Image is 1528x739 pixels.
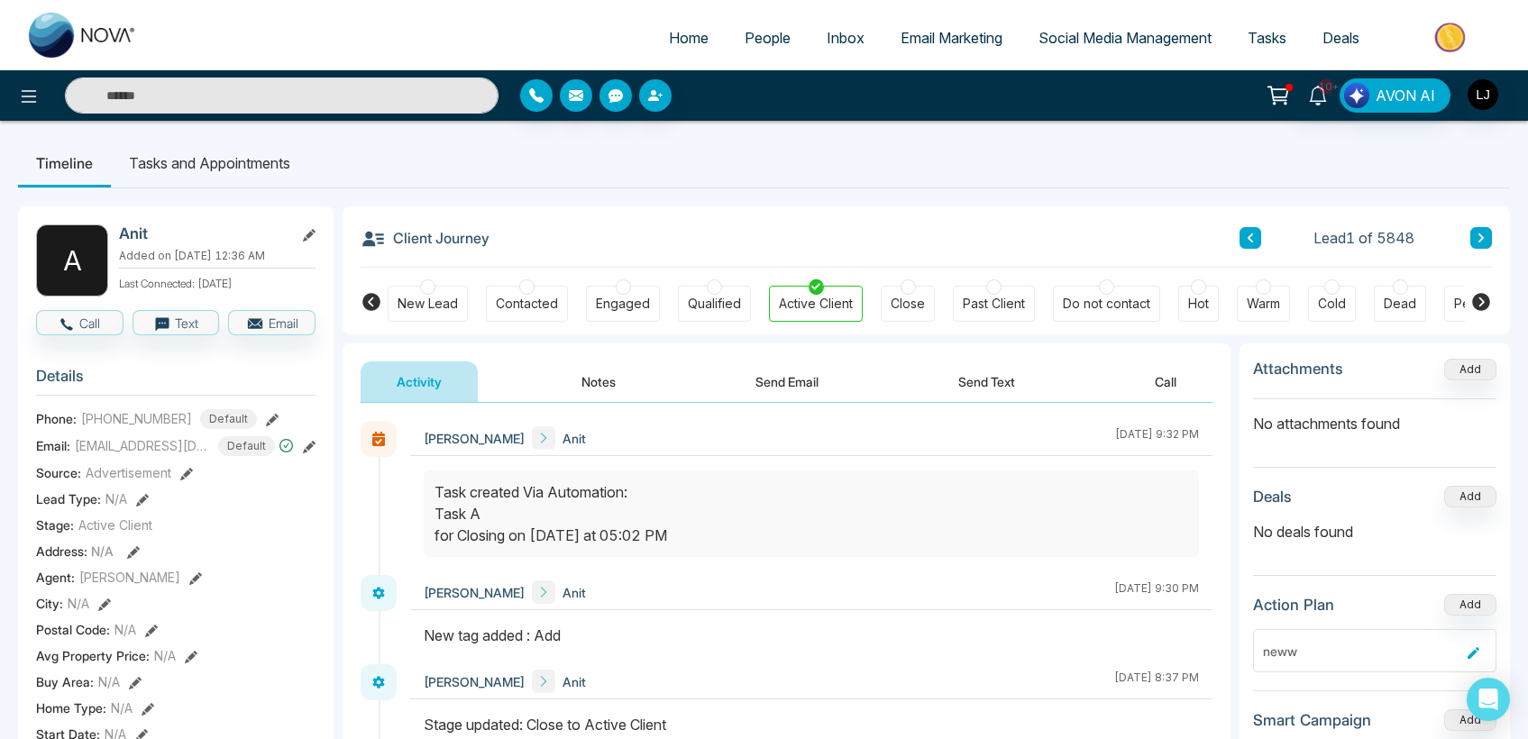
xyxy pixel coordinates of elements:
div: Close [891,295,925,313]
div: Do not contact [1063,295,1150,313]
div: Past Client [963,295,1025,313]
div: Hot [1188,295,1209,313]
a: Social Media Management [1020,21,1230,55]
button: Send Email [719,361,855,402]
span: [PERSON_NAME] [424,583,525,602]
a: People [727,21,809,55]
h3: Action Plan [1253,596,1334,614]
a: Home [651,21,727,55]
img: User Avatar [1468,79,1498,110]
span: City : [36,594,63,613]
button: Email [228,310,316,335]
span: Anit [563,583,586,602]
span: Add [1444,360,1496,376]
span: Tasks [1248,29,1286,47]
span: N/A [105,489,127,508]
span: Buy Area : [36,672,94,691]
p: No attachments found [1253,399,1496,434]
span: Default [200,409,257,429]
span: Postal Code : [36,620,110,639]
button: Call [1119,361,1212,402]
span: Advertisement [86,463,171,482]
div: Contacted [496,295,558,313]
a: Inbox [809,21,883,55]
span: N/A [111,698,133,717]
span: People [745,29,791,47]
button: Activity [361,361,478,402]
button: Call [36,310,124,335]
button: Add [1444,486,1496,507]
button: Send Text [922,361,1051,402]
span: Source: [36,463,81,482]
p: No deals found [1253,521,1496,543]
span: N/A [68,594,89,613]
div: Warm [1247,295,1280,313]
span: Anit [563,672,586,691]
span: Inbox [827,29,865,47]
div: Qualified [688,295,741,313]
div: A [36,224,108,297]
div: neww [1263,642,1460,661]
span: Email: [36,436,70,455]
button: Text [133,310,220,335]
span: Stage: [36,515,74,534]
span: N/A [91,543,114,559]
a: 10+ [1296,78,1340,110]
span: [PERSON_NAME] [424,672,525,691]
li: Tasks and Appointments [111,139,308,187]
div: Cold [1318,295,1346,313]
span: Anit [563,429,586,448]
button: Add [1444,594,1496,616]
button: Add [1444,359,1496,380]
div: New Lead [398,295,458,313]
span: Home [669,29,709,47]
h3: Smart Campaign [1253,711,1371,729]
div: Engaged [596,295,650,313]
button: Add [1444,709,1496,731]
h2: Anit [119,224,287,242]
span: [PHONE_NUMBER] [81,409,192,428]
span: N/A [114,620,136,639]
div: [DATE] 9:30 PM [1114,580,1199,604]
a: Deals [1304,21,1377,55]
span: [PERSON_NAME] [79,568,180,587]
img: Nova CRM Logo [29,13,137,58]
h3: Deals [1253,488,1292,506]
span: N/A [154,646,176,665]
button: AVON AI [1340,78,1450,113]
h3: Attachments [1253,360,1343,378]
img: Lead Flow [1344,83,1369,108]
span: Active Client [78,515,152,534]
div: [DATE] 9:32 PM [1115,426,1199,450]
span: 10+ [1318,78,1334,95]
span: [EMAIL_ADDRESS][DOMAIN_NAME] [75,436,210,455]
span: [PERSON_NAME] [424,429,525,448]
span: Social Media Management [1038,29,1212,47]
span: Address: [36,542,114,561]
p: Added on [DATE] 12:36 AM [119,248,316,264]
div: [DATE] 8:37 PM [1114,670,1199,693]
div: Active Client [779,295,853,313]
a: Email Marketing [883,21,1020,55]
div: Dead [1384,295,1416,313]
span: Default [218,436,275,456]
div: Open Intercom Messenger [1467,678,1510,721]
span: N/A [98,672,120,691]
p: Last Connected: [DATE] [119,272,316,292]
div: Pending [1454,295,1504,313]
button: Notes [545,361,652,402]
span: AVON AI [1376,85,1435,106]
span: Email Marketing [901,29,1002,47]
span: Deals [1322,29,1359,47]
a: Tasks [1230,21,1304,55]
li: Timeline [18,139,111,187]
span: Agent: [36,568,75,587]
span: Lead Type: [36,489,101,508]
span: Phone: [36,409,77,428]
span: Lead 1 of 5848 [1313,227,1414,249]
span: Avg Property Price : [36,646,150,665]
img: Market-place.gif [1386,17,1517,58]
h3: Client Journey [361,224,490,251]
span: Home Type : [36,698,106,717]
h3: Details [36,367,316,395]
